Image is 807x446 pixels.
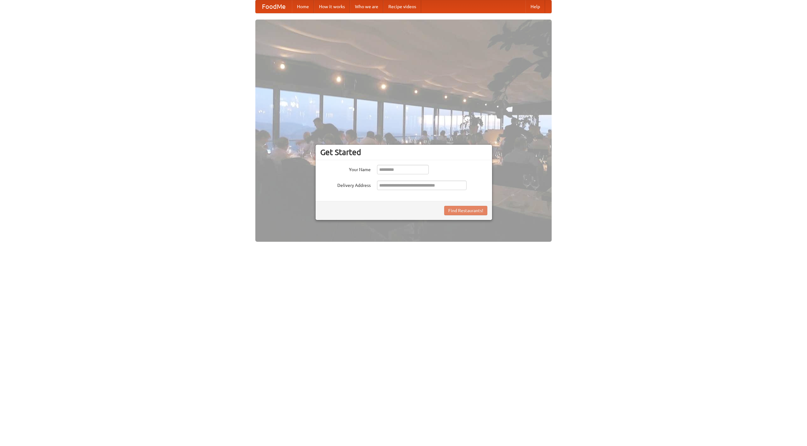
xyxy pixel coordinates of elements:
a: Who we are [350,0,383,13]
a: Recipe videos [383,0,421,13]
a: Home [292,0,314,13]
a: FoodMe [256,0,292,13]
label: Delivery Address [320,181,371,188]
label: Your Name [320,165,371,173]
button: Find Restaurants! [444,206,487,215]
a: How it works [314,0,350,13]
h3: Get Started [320,148,487,157]
a: Help [525,0,545,13]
